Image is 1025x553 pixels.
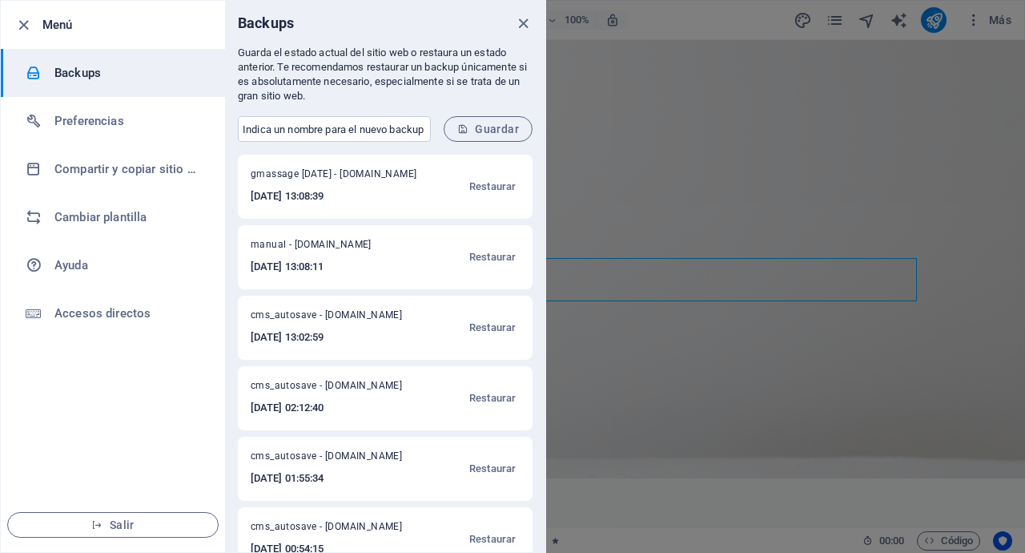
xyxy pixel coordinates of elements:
h6: Backups [54,63,203,83]
span: Restaurar [469,177,516,196]
h6: Menú [42,15,212,34]
h6: Cambiar plantilla [54,208,203,227]
a: Ayuda [1,241,225,289]
span: Restaurar [469,389,516,408]
span: Restaurar [469,318,516,337]
h6: Ayuda [54,256,203,275]
button: Restaurar [465,168,520,206]
h6: Backups [238,14,294,33]
button: Salir [7,512,219,538]
span: manual - [DOMAIN_NAME] [251,238,402,257]
span: cms_autosave - [DOMAIN_NAME] [251,379,418,398]
button: Guardar [444,116,533,142]
h6: [DATE] 13:08:11 [251,257,402,276]
button: Restaurar [465,450,520,488]
button: Restaurar [465,379,520,418]
p: Guarda el estado actual del sitio web o restaura un estado anterior. Te recomendamos restaurar un... [238,46,533,103]
span: Salir [21,519,205,531]
h6: Accesos directos [54,304,203,323]
h6: [DATE] 13:08:39 [251,187,425,206]
input: Indica un nombre para el nuevo backup (opcional) [238,116,431,142]
h6: Preferencias [54,111,203,131]
button: Restaurar [465,309,520,347]
span: cms_autosave - [DOMAIN_NAME] [251,520,418,539]
span: Restaurar [469,530,516,549]
button: close [513,14,533,33]
span: cms_autosave - [DOMAIN_NAME] [251,450,418,469]
span: Restaurar [469,248,516,267]
h6: [DATE] 01:55:34 [251,469,418,488]
span: Restaurar [469,459,516,478]
span: gmassage 5.10.2025 - guillermomassage.com [251,168,425,187]
h6: Compartir y copiar sitio web [54,159,203,179]
button: Restaurar [465,238,520,276]
span: Guardar [457,123,519,135]
h6: [DATE] 02:12:40 [251,398,418,418]
h6: [DATE] 13:02:59 [251,328,418,347]
span: cms_autosave - [DOMAIN_NAME] [251,309,418,328]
